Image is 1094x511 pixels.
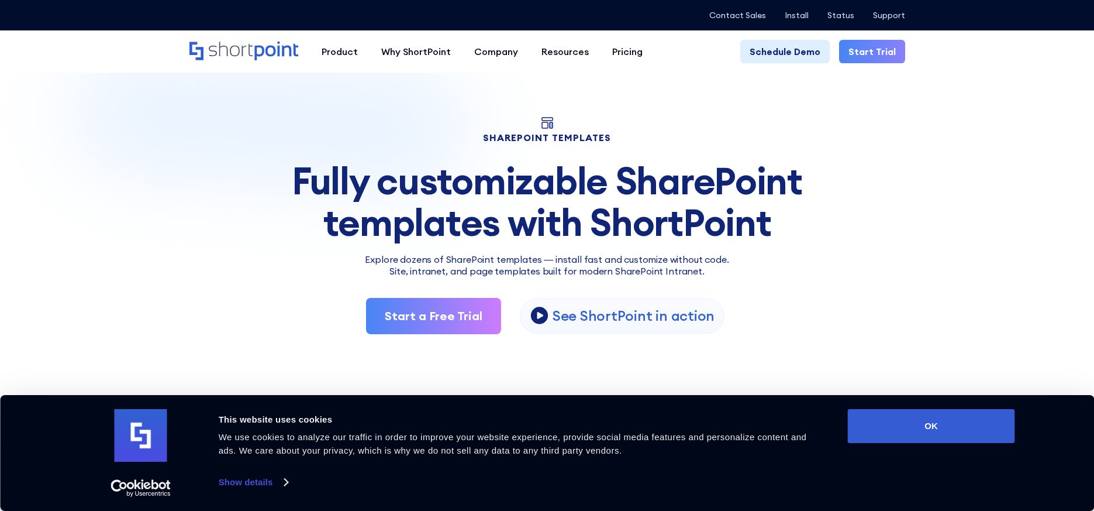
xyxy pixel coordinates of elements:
p: Explore dozens of SharePoint templates — install fast and customize without code. [189,252,905,266]
a: open lightbox [520,299,724,334]
div: Resources [541,44,589,59]
div: Why ShortPoint [381,44,451,59]
img: logo [115,409,167,462]
p: See ShortPoint in action [553,307,715,325]
button: OK [848,409,1015,443]
div: This website uses cookies [219,413,822,427]
div: Pricing [612,44,643,59]
div: Fully customizable SharePoint templates with ShortPoint [189,160,905,243]
a: Home [189,42,298,61]
a: Show details [219,474,288,491]
a: Company [463,40,530,63]
h1: SHAREPOINT TEMPLATES [189,133,905,142]
iframe: Chat Widget [884,375,1094,511]
a: Schedule Demo [740,40,830,63]
a: Pricing [601,40,654,63]
a: Resources [530,40,601,63]
div: Company [474,44,518,59]
a: Status [827,11,854,20]
a: Start Trial [839,40,905,63]
a: Install [785,11,809,20]
h2: Site, intranet, and page templates built for modern SharePoint Intranet. [189,266,905,277]
a: Why ShortPoint [370,40,463,63]
a: Usercentrics Cookiebot - opens in a new window [89,479,192,497]
div: Product [322,44,358,59]
a: Contact Sales [709,11,766,20]
a: Product [310,40,370,63]
a: Support [873,11,905,20]
span: We use cookies to analyze our traffic in order to improve your website experience, provide social... [219,432,807,455]
a: Start a Free Trial [366,298,501,334]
